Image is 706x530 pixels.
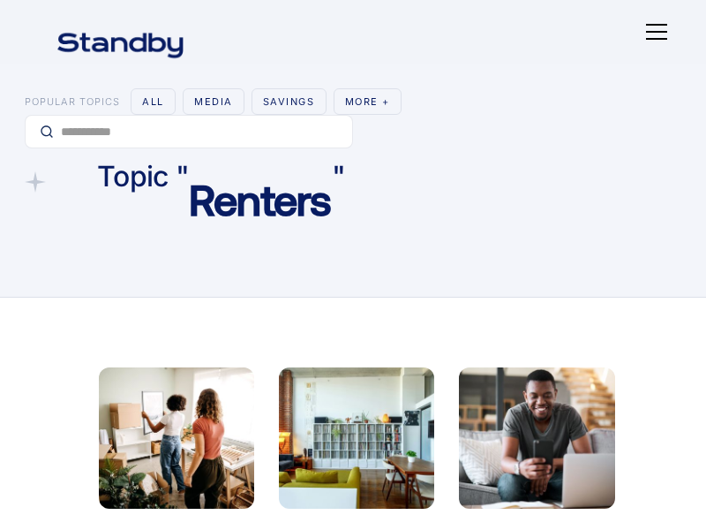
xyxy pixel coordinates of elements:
[332,157,345,218] h2: "
[183,88,244,115] a: Media
[189,157,332,226] h1: Renters
[35,21,206,42] a: home
[97,157,189,218] h2: Topic "
[334,88,402,115] div: more +
[345,93,390,110] div: more +
[252,88,327,115] a: Savings
[131,88,176,115] a: all
[635,11,671,53] div: menu
[25,93,120,110] div: Popular topics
